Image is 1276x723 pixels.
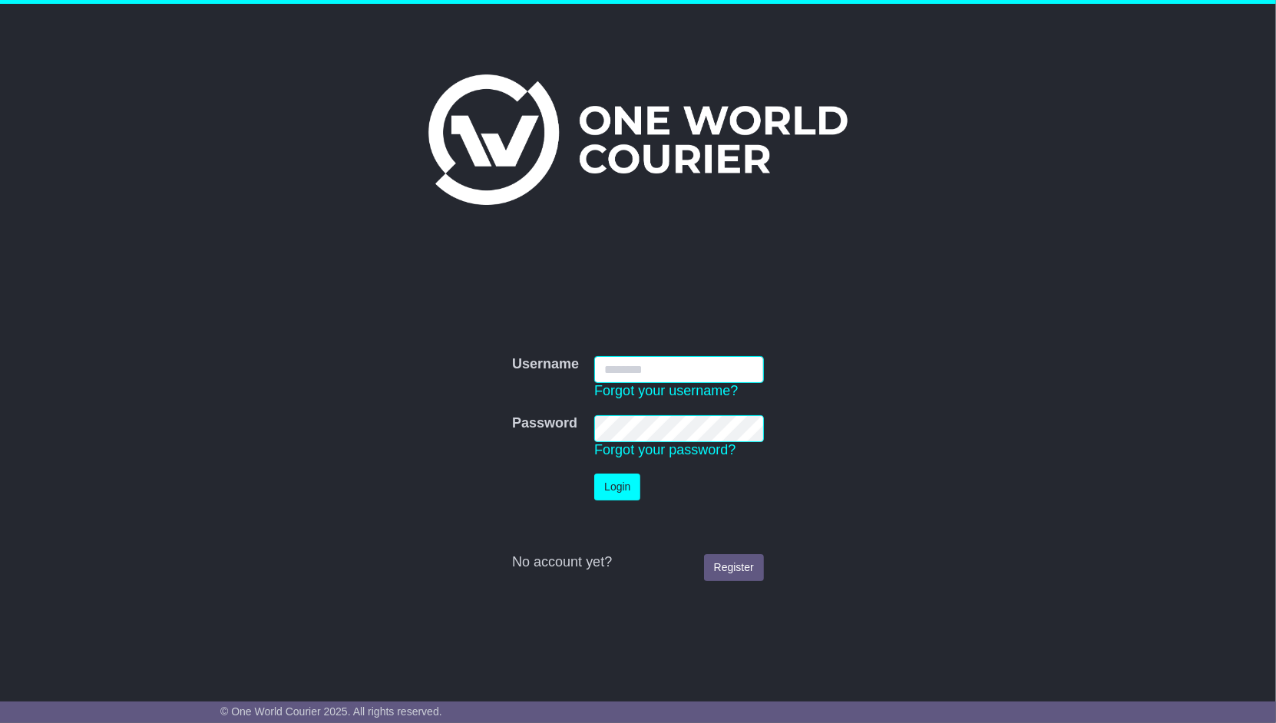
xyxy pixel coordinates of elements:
a: Forgot your username? [594,383,738,398]
img: One World [428,74,848,205]
label: Username [512,356,579,373]
a: Forgot your password? [594,442,736,457]
a: Register [704,554,764,581]
span: © One World Courier 2025. All rights reserved. [220,705,442,718]
div: No account yet? [512,554,764,571]
label: Password [512,415,577,432]
button: Login [594,474,640,500]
